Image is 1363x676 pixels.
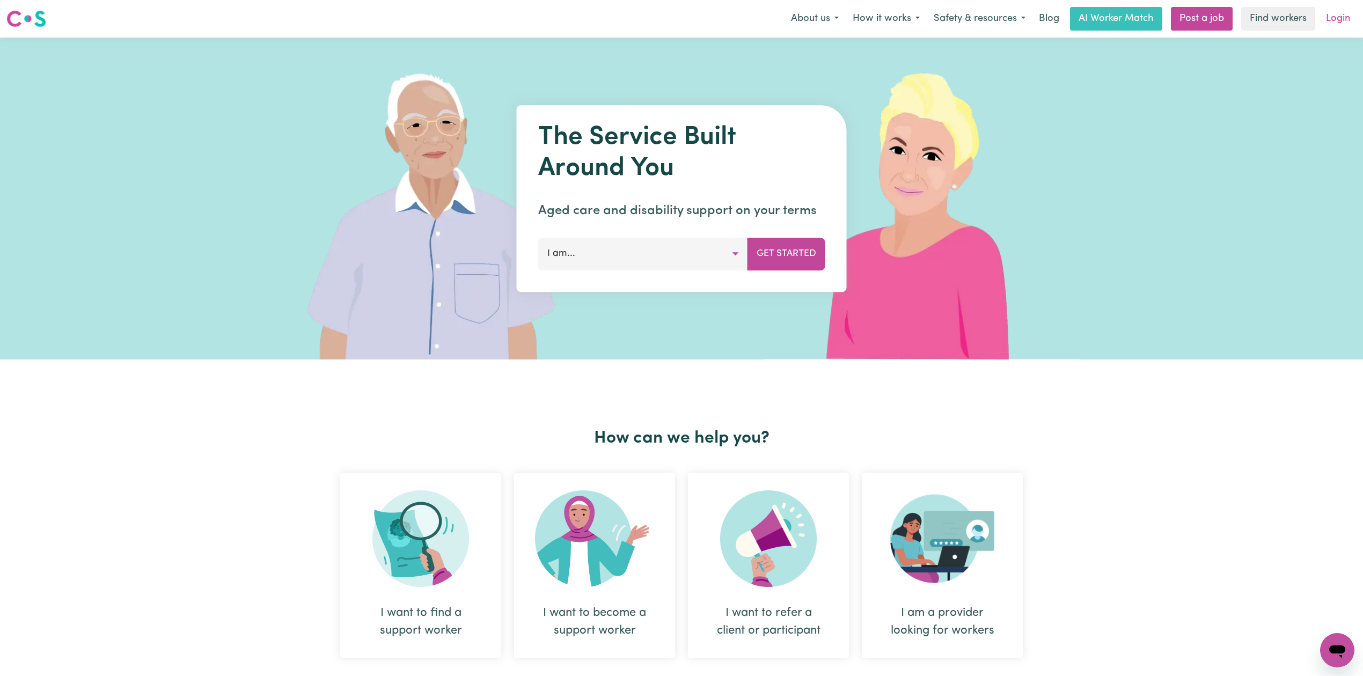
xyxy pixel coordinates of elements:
button: Get Started [748,238,825,270]
img: Become Worker [535,490,654,587]
a: Login [1320,7,1357,31]
button: About us [784,8,846,30]
button: How it works [846,8,927,30]
img: Provider [890,490,994,587]
img: Refer [720,490,817,587]
button: I am... [538,238,748,270]
img: Careseekers logo [6,9,46,28]
a: AI Worker Match [1070,7,1162,31]
div: I want to refer a client or participant [714,604,823,640]
div: I want to become a support worker [540,604,649,640]
p: Aged care and disability support on your terms [538,201,825,221]
div: I want to refer a client or participant [688,473,849,658]
div: I want to become a support worker [514,473,675,658]
h2: How can we help you? [334,428,1029,449]
button: Safety & resources [927,8,1032,30]
a: Post a job [1171,7,1233,31]
div: I am a provider looking for workers [888,604,997,640]
div: I want to find a support worker [366,604,475,640]
a: Find workers [1241,7,1315,31]
a: Blog [1032,7,1066,31]
div: I am a provider looking for workers [862,473,1023,658]
img: Search [372,490,469,587]
h1: The Service Built Around You [538,122,825,184]
iframe: Button to launch messaging window [1320,633,1354,667]
div: I want to find a support worker [340,473,501,658]
a: Careseekers logo [6,6,46,31]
